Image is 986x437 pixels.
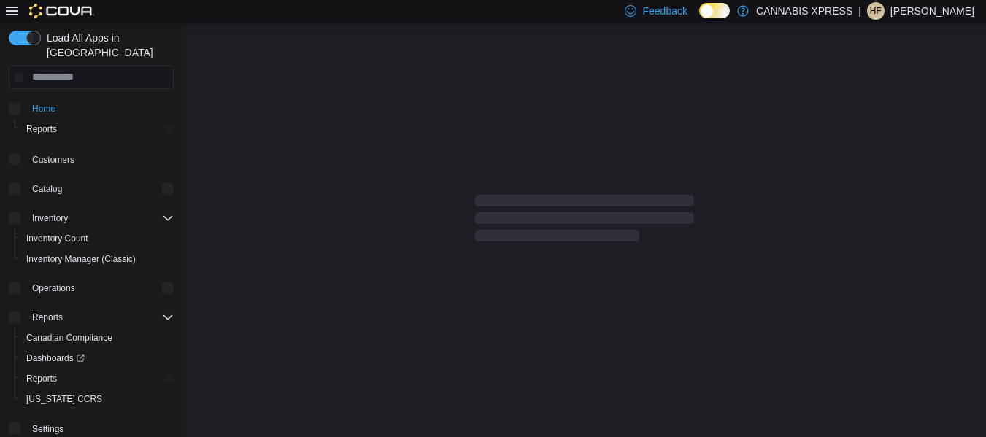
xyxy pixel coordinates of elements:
button: Customers [3,148,180,169]
button: Operations [26,279,81,297]
button: Reports [15,368,180,389]
button: Inventory [26,209,74,227]
span: Dashboards [26,352,85,364]
span: Inventory [26,209,174,227]
button: Reports [15,119,180,139]
p: CANNABIS XPRESS [756,2,852,20]
span: Feedback [642,4,687,18]
span: Reports [26,309,174,326]
a: Dashboards [20,349,90,367]
span: Inventory Count [20,230,174,247]
span: Home [26,99,174,117]
img: Cova [29,4,94,18]
span: Canadian Compliance [20,329,174,347]
span: Customers [32,154,74,166]
a: Home [26,100,61,117]
span: Catalog [26,180,174,198]
a: Customers [26,151,80,169]
p: | [858,2,861,20]
span: Operations [26,279,174,297]
span: Reports [32,312,63,323]
a: Reports [20,120,63,138]
span: HF [870,2,882,20]
button: Operations [3,278,180,298]
button: Catalog [3,179,180,199]
button: [US_STATE] CCRS [15,389,180,409]
button: Canadian Compliance [15,328,180,348]
button: Inventory [3,208,180,228]
span: Reports [20,370,174,387]
a: Reports [20,370,63,387]
span: Inventory Count [26,233,88,244]
button: Inventory Manager (Classic) [15,249,180,269]
button: Reports [3,307,180,328]
span: Customers [26,150,174,168]
span: Reports [26,373,57,384]
span: Catalog [32,183,62,195]
span: Canadian Compliance [26,332,112,344]
span: Operations [32,282,75,294]
span: Inventory [32,212,68,224]
a: Canadian Compliance [20,329,118,347]
span: Inventory Manager (Classic) [20,250,174,268]
span: Settings [32,423,63,435]
button: Home [3,98,180,119]
span: Loading [475,198,694,244]
span: Reports [20,120,174,138]
span: Reports [26,123,57,135]
a: Inventory Manager (Classic) [20,250,142,268]
div: Hayden Flannigan [867,2,885,20]
button: Inventory Count [15,228,180,249]
button: Reports [26,309,69,326]
a: Inventory Count [20,230,94,247]
button: Catalog [26,180,68,198]
a: [US_STATE] CCRS [20,390,108,408]
span: Dashboards [20,349,174,367]
span: Inventory Manager (Classic) [26,253,136,265]
span: Washington CCRS [20,390,174,408]
span: [US_STATE] CCRS [26,393,102,405]
p: [PERSON_NAME] [890,2,974,20]
span: Dark Mode [699,18,700,19]
input: Dark Mode [699,3,730,18]
span: Load All Apps in [GEOGRAPHIC_DATA] [41,31,174,60]
span: Home [32,103,55,115]
a: Dashboards [15,348,180,368]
